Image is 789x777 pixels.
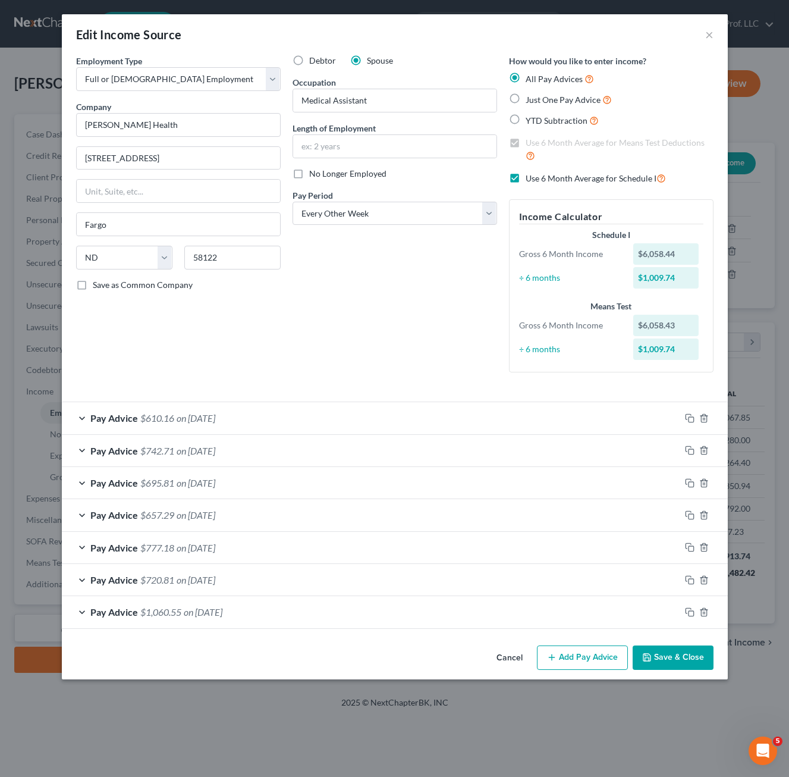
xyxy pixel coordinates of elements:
[749,737,777,765] iframe: Intercom live chat
[77,213,280,236] input: Enter city...
[76,102,111,112] span: Company
[705,27,713,42] button: ×
[509,55,646,67] label: How would you like to enter income?
[90,542,138,553] span: Pay Advice
[184,246,281,270] input: Enter zip...
[140,542,174,553] span: $777.18
[293,135,496,158] input: ex: 2 years
[90,574,138,585] span: Pay Advice
[140,574,174,585] span: $720.81
[177,412,215,424] span: on [DATE]
[526,95,601,105] span: Just One Pay Advice
[633,243,699,265] div: $6,058.44
[293,190,333,200] span: Pay Period
[519,300,703,312] div: Means Test
[309,168,386,178] span: No Longer Employed
[633,646,713,671] button: Save & Close
[519,209,703,224] h5: Income Calculator
[76,113,281,137] input: Search company by name...
[140,412,174,424] span: $610.16
[513,272,628,284] div: ÷ 6 months
[90,412,138,424] span: Pay Advice
[293,76,336,89] label: Occupation
[487,647,532,671] button: Cancel
[513,319,628,331] div: Gross 6 Month Income
[77,147,280,170] input: Enter address...
[177,445,215,456] span: on [DATE]
[140,509,174,521] span: $657.29
[293,122,376,134] label: Length of Employment
[184,606,222,618] span: on [DATE]
[90,477,138,488] span: Pay Advice
[633,339,699,360] div: $1,009.74
[513,248,628,260] div: Gross 6 Month Income
[140,477,174,488] span: $695.81
[526,173,656,183] span: Use 6 Month Average for Schedule I
[177,509,215,521] span: on [DATE]
[90,509,138,521] span: Pay Advice
[177,574,215,585] span: on [DATE]
[90,445,138,456] span: Pay Advice
[140,606,181,618] span: $1,060.55
[140,445,174,456] span: $742.71
[633,315,699,336] div: $6,058.43
[526,74,583,84] span: All Pay Advices
[309,55,336,65] span: Debtor
[90,606,138,618] span: Pay Advice
[633,267,699,289] div: $1,009.74
[513,343,628,355] div: ÷ 6 months
[537,646,628,671] button: Add Pay Advice
[526,115,587,126] span: YTD Subtraction
[77,180,280,202] input: Unit, Suite, etc...
[93,280,193,290] span: Save as Common Company
[526,137,705,148] span: Use 6 Month Average for Means Test Deductions
[293,89,496,112] input: --
[76,56,142,66] span: Employment Type
[367,55,393,65] span: Spouse
[76,26,182,43] div: Edit Income Source
[773,737,782,746] span: 5
[177,477,215,488] span: on [DATE]
[177,542,215,553] span: on [DATE]
[519,229,703,241] div: Schedule I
